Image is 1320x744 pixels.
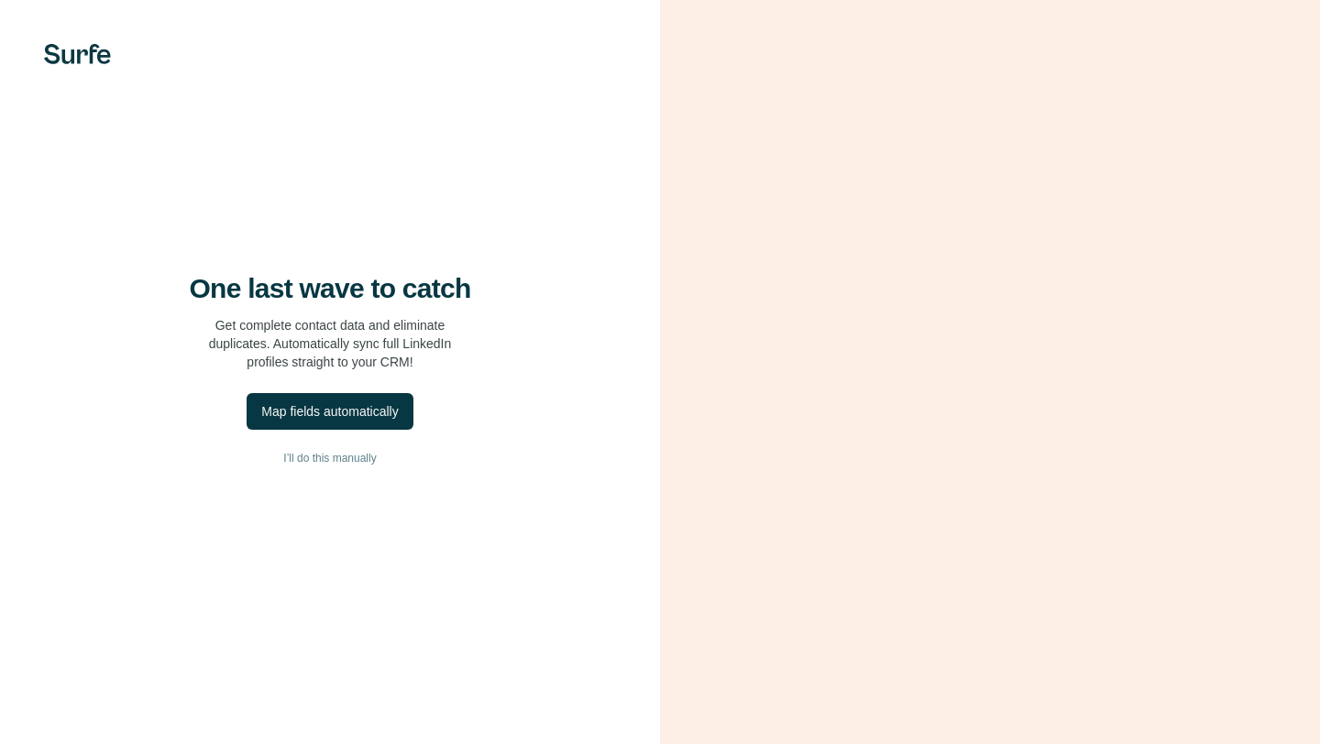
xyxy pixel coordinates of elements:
h4: One last wave to catch [190,272,471,305]
img: Surfe's logo [44,44,111,64]
button: I’ll do this manually [37,444,623,472]
span: I’ll do this manually [283,450,376,466]
p: Get complete contact data and eliminate duplicates. Automatically sync full LinkedIn profiles str... [209,316,452,371]
div: Map fields automatically [261,402,398,421]
button: Map fields automatically [247,393,412,430]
